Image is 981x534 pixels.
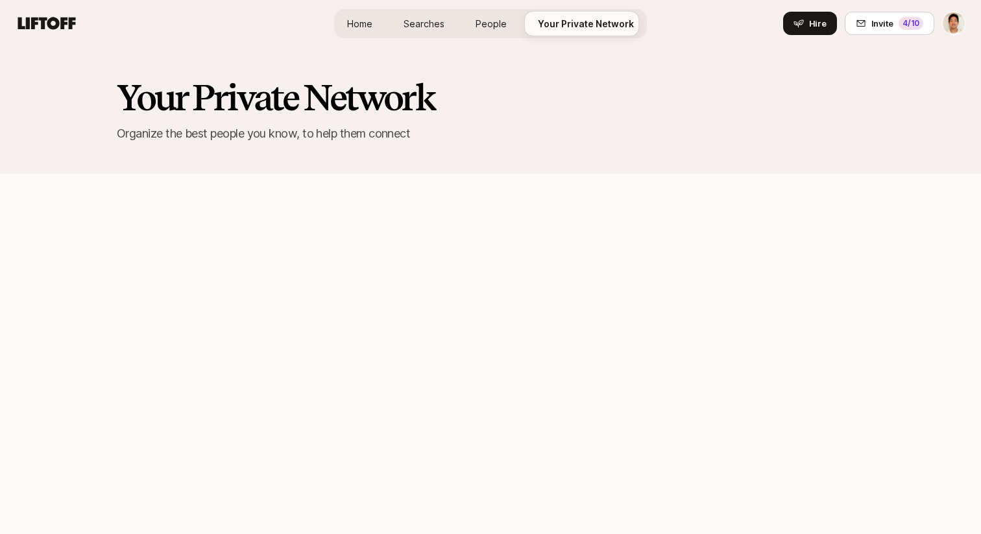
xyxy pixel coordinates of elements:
p: Organize the best people you know, to help them connect [117,125,864,143]
a: People [465,12,517,36]
button: Hire [783,12,837,35]
button: Invite4/10 [845,12,934,35]
button: Jeremy Chen [942,12,965,35]
div: 4 /10 [899,17,923,30]
span: Searches [404,17,444,30]
span: Hire [809,17,827,30]
a: Searches [393,12,455,36]
span: Invite [871,17,893,30]
span: Your Private Network [538,17,634,30]
span: Home [347,17,372,30]
img: Jeremy Chen [943,12,965,34]
a: Home [337,12,383,36]
h2: Your Private Network [117,78,435,117]
span: People [476,17,507,30]
a: Your Private Network [527,12,644,36]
